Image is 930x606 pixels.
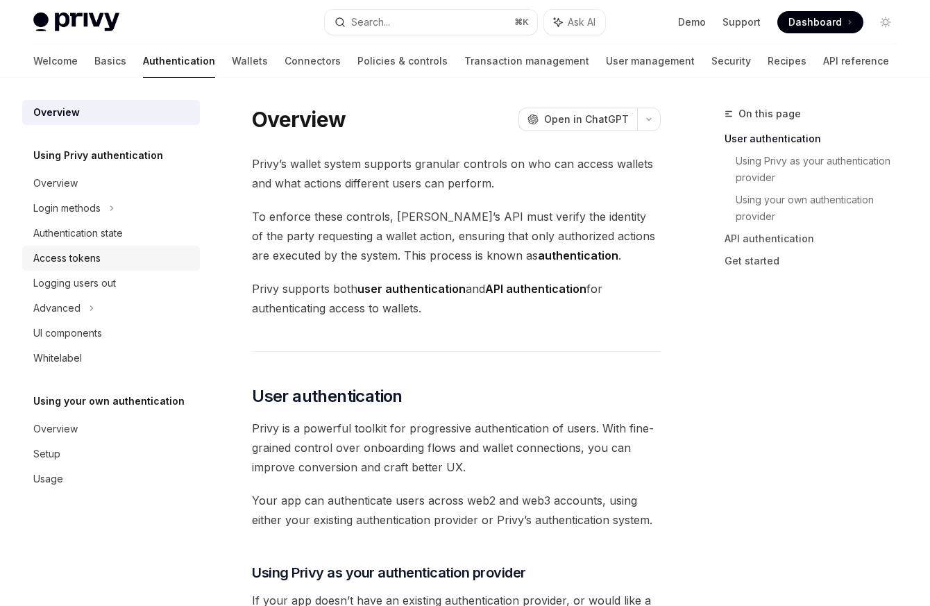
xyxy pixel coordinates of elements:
h5: Using your own authentication [33,393,185,410]
span: Ask AI [568,15,595,29]
a: Demo [678,15,706,29]
span: ⌘ K [514,17,529,28]
a: Authentication state [22,221,200,246]
button: Ask AI [544,10,605,35]
a: Using Privy as your authentication provider [736,150,908,189]
span: Your app can authenticate users across web2 and web3 accounts, using either your existing authent... [252,491,661,530]
span: To enforce these controls, [PERSON_NAME]’s API must verify the identity of the party requesting a... [252,207,661,265]
a: Using your own authentication provider [736,189,908,228]
span: Using Privy as your authentication provider [252,563,526,582]
a: Transaction management [464,44,589,78]
strong: authentication [538,249,618,262]
a: User authentication [725,128,908,150]
div: Access tokens [33,250,101,267]
a: Overview [22,416,200,441]
a: Setup [22,441,200,466]
a: Whitelabel [22,346,200,371]
div: Setup [33,446,60,462]
div: Logging users out [33,275,116,292]
a: Wallets [232,44,268,78]
strong: user authentication [357,282,466,296]
a: User management [606,44,695,78]
a: Connectors [285,44,341,78]
a: Recipes [768,44,806,78]
a: Policies & controls [357,44,448,78]
a: Overview [22,100,200,125]
div: Overview [33,175,78,192]
a: Support [722,15,761,29]
div: Advanced [33,300,81,317]
a: Basics [94,44,126,78]
a: Usage [22,466,200,491]
a: Authentication [143,44,215,78]
div: Search... [351,14,390,31]
div: Login methods [33,200,101,217]
a: Overview [22,171,200,196]
span: Dashboard [788,15,842,29]
a: API authentication [725,228,908,250]
a: Get started [725,250,908,272]
span: User authentication [252,385,403,407]
h5: Using Privy authentication [33,147,163,164]
span: Privy’s wallet system supports granular controls on who can access wallets and what actions diffe... [252,154,661,193]
img: light logo [33,12,119,32]
a: Security [711,44,751,78]
span: Open in ChatGPT [544,112,629,126]
div: Overview [33,421,78,437]
div: UI components [33,325,102,342]
div: Authentication state [33,225,123,242]
div: Usage [33,471,63,487]
a: UI components [22,321,200,346]
a: Access tokens [22,246,200,271]
div: Whitelabel [33,350,82,367]
a: Welcome [33,44,78,78]
button: Open in ChatGPT [518,108,637,131]
span: Privy is a powerful toolkit for progressive authentication of users. With fine-grained control ov... [252,419,661,477]
span: On this page [738,106,801,122]
div: Overview [33,104,80,121]
a: Logging users out [22,271,200,296]
button: Toggle dark mode [874,11,897,33]
h1: Overview [252,107,346,132]
a: API reference [823,44,889,78]
span: Privy supports both and for authenticating access to wallets. [252,279,661,318]
strong: API authentication [485,282,586,296]
button: Search...⌘K [325,10,537,35]
a: Dashboard [777,11,863,33]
